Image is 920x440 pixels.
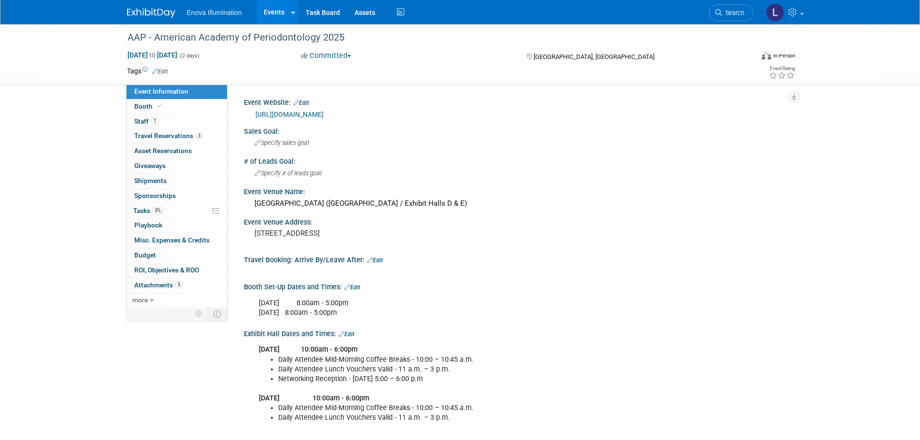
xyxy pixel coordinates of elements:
[766,3,784,22] img: Lucas Mlinarcik
[175,281,183,288] span: 5
[244,253,793,265] div: Travel Booking: Arrive By/Leave After:
[134,236,210,244] span: Misc. Expenses & Credits
[134,102,164,110] span: Booth
[179,53,199,59] span: (2 days)
[127,85,227,99] a: Event Information
[127,204,227,218] a: Tasks0%
[297,51,355,61] button: Committed
[696,50,796,65] div: Event Format
[127,248,227,263] a: Budget
[255,139,309,146] span: Specify sales goal
[259,345,357,354] b: [DATE] 10:00am - 6:00pm
[127,293,227,308] a: more
[367,257,383,264] a: Edit
[152,68,168,75] a: Edit
[134,87,188,95] span: Event Information
[207,308,227,320] td: Toggle Event Tabs
[344,284,360,291] a: Edit
[196,132,203,140] span: 3
[127,99,227,114] a: Booth
[134,281,183,289] span: Attachments
[278,365,681,374] li: Daily Attendee Lunch Vouchers Valid - 11 a.m. – 3 p.m.
[278,374,681,384] li: Networking Reception - [DATE] 5:00 – 6:00 p.m
[127,8,175,18] img: ExhibitDay
[134,147,192,155] span: Asset Reservations
[259,394,369,402] b: [DATE] 10:00am - 6:00pm
[134,192,176,199] span: Sponsorships
[133,207,163,214] span: Tasks
[127,129,227,143] a: Travel Reservations3
[244,185,793,197] div: Event Venue Name:
[244,215,793,227] div: Event Venue Address:
[278,355,681,365] li: Daily Attendee Mid-Morning Coffee Breaks - 10:00 – 10:45 a.m.
[134,177,167,185] span: Shipments
[534,53,654,60] span: [GEOGRAPHIC_DATA], [GEOGRAPHIC_DATA]
[244,124,793,136] div: Sales Goal:
[722,9,744,16] span: Search
[134,266,199,274] span: ROI, Objectives & ROO
[127,174,227,188] a: Shipments
[293,99,309,106] a: Edit
[134,162,166,170] span: Giveaways
[255,229,462,238] pre: [STREET_ADDRESS]
[153,207,163,214] span: 0%
[134,132,203,140] span: Travel Reservations
[244,326,793,339] div: Exhibit Hall Dates and Times:
[132,296,148,304] span: more
[127,114,227,129] a: Staff1
[191,308,208,320] td: Personalize Event Tab Strip
[762,52,771,59] img: Format-Inperson.png
[157,103,162,109] i: Booth reservation complete
[148,51,157,59] span: to
[127,144,227,158] a: Asset Reservations
[134,117,158,125] span: Staff
[127,51,178,59] span: [DATE] [DATE]
[244,280,793,292] div: Booth Set-Up Dates and Times:
[127,159,227,173] a: Giveaways
[773,52,795,59] div: In-Person
[278,403,681,413] li: Daily Attendee Mid-Morning Coffee Breaks - 10:00 – 10:45 a.m.
[339,331,354,338] a: Edit
[134,251,156,259] span: Budget
[251,196,786,211] div: [GEOGRAPHIC_DATA] ([GEOGRAPHIC_DATA] / Exhibit Halls D & E)
[187,9,242,16] span: Enova Illumination
[244,95,793,108] div: Event Website:
[127,263,227,278] a: ROI, Objectives & ROO
[255,111,324,118] a: [URL][DOMAIN_NAME]
[127,278,227,293] a: Attachments5
[134,221,162,229] span: Playbook
[278,413,681,423] li: Daily Attendee Lunch Vouchers Valid - 11 a.m. – 3 p.m.
[769,66,795,71] div: Event Rating
[255,170,322,177] span: Specify # of leads goal
[124,29,739,46] div: AAP - American Academy of Periodontology 2025
[151,117,158,125] span: 1
[127,66,168,76] td: Tags
[127,218,227,233] a: Playbook
[244,154,793,166] div: # of Leads Goal:
[709,4,753,21] a: Search
[127,189,227,203] a: Sponsorships
[127,233,227,248] a: Misc. Expenses & Credits
[252,294,687,323] div: [DATE] 8:00am - 5:00pm [DATE] 8:00am - 5:00pm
